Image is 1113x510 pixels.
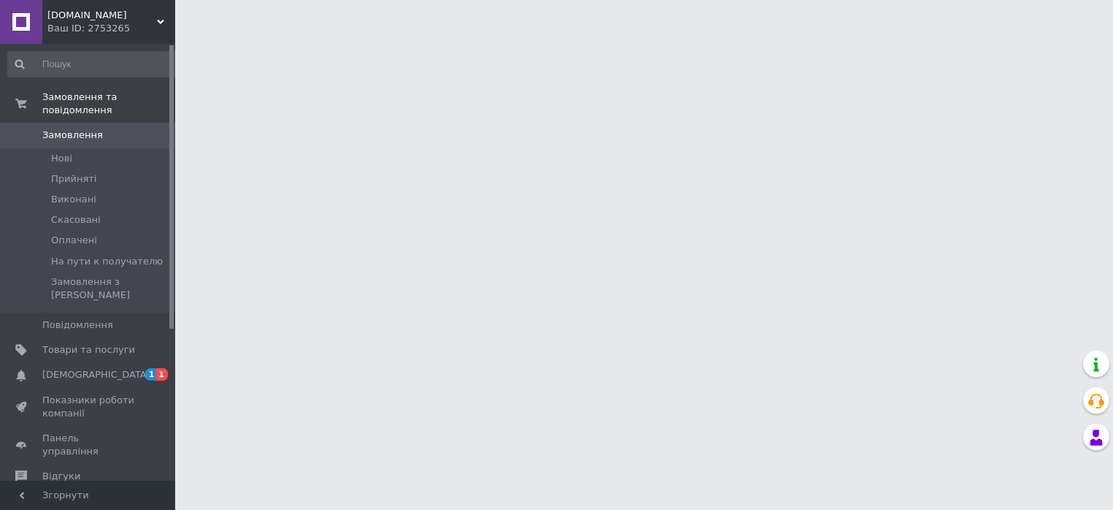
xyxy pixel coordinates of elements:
span: Відгуки [42,470,80,483]
span: [DEMOGRAPHIC_DATA] [42,368,150,381]
span: 1 [145,368,157,381]
span: WMK.com.ua [47,9,157,22]
span: Замовлення та повідомлення [42,91,175,117]
span: Панель управління [42,432,135,458]
input: Пошук [7,51,182,77]
span: Показники роботи компанії [42,394,135,420]
span: Замовлення з [PERSON_NAME] [51,275,180,302]
span: Прийняті [51,172,96,186]
span: Скасовані [51,213,101,227]
span: Нові [51,152,72,165]
span: Товари та послуги [42,343,135,357]
div: Ваш ID: 2753265 [47,22,175,35]
span: Замовлення [42,129,103,142]
span: Оплачені [51,234,97,247]
span: Повідомлення [42,319,113,332]
span: Виконані [51,193,96,206]
span: На пути к получателю [51,255,163,268]
span: 1 [156,368,168,381]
